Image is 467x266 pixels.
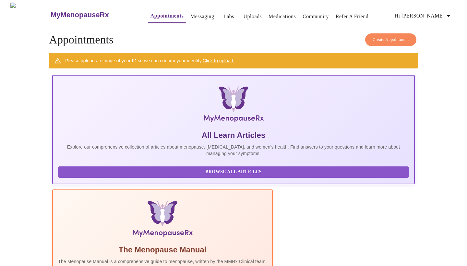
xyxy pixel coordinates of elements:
[190,12,214,21] a: Messaging
[58,130,409,140] h5: All Learn Articles
[365,33,416,46] button: Create Appointment
[49,33,418,46] h4: Appointments
[303,12,329,21] a: Community
[148,9,186,23] button: Appointments
[269,12,296,21] a: Medications
[58,258,267,265] p: The Menopause Manual is a comprehensive guide to menopause, written by the MMRx Clinical team.
[333,10,371,23] button: Refer a Friend
[65,168,402,176] span: Browse All Articles
[58,144,409,157] p: Explore our comprehensive collection of articles about menopause, [MEDICAL_DATA], and women's hea...
[395,11,452,20] span: Hi [PERSON_NAME]
[51,11,109,19] h3: MyMenopauseRx
[373,36,409,43] span: Create Appointment
[203,58,234,63] a: Click to upload.
[91,200,233,239] img: Menopause Manual
[65,55,234,66] div: Please upload an image of your ID so we can confirm your identity.
[219,10,239,23] button: Labs
[50,4,135,26] a: MyMenopauseRx
[113,86,354,125] img: MyMenopauseRx Logo
[336,12,369,21] a: Refer a Friend
[58,245,267,255] h5: The Menopause Manual
[300,10,331,23] button: Community
[392,9,455,22] button: Hi [PERSON_NAME]
[58,166,409,178] button: Browse All Articles
[58,169,411,174] a: Browse All Articles
[266,10,298,23] button: Medications
[10,3,50,27] img: MyMenopauseRx Logo
[241,10,265,23] button: Uploads
[223,12,234,21] a: Labs
[188,10,217,23] button: Messaging
[244,12,262,21] a: Uploads
[150,11,184,20] a: Appointments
